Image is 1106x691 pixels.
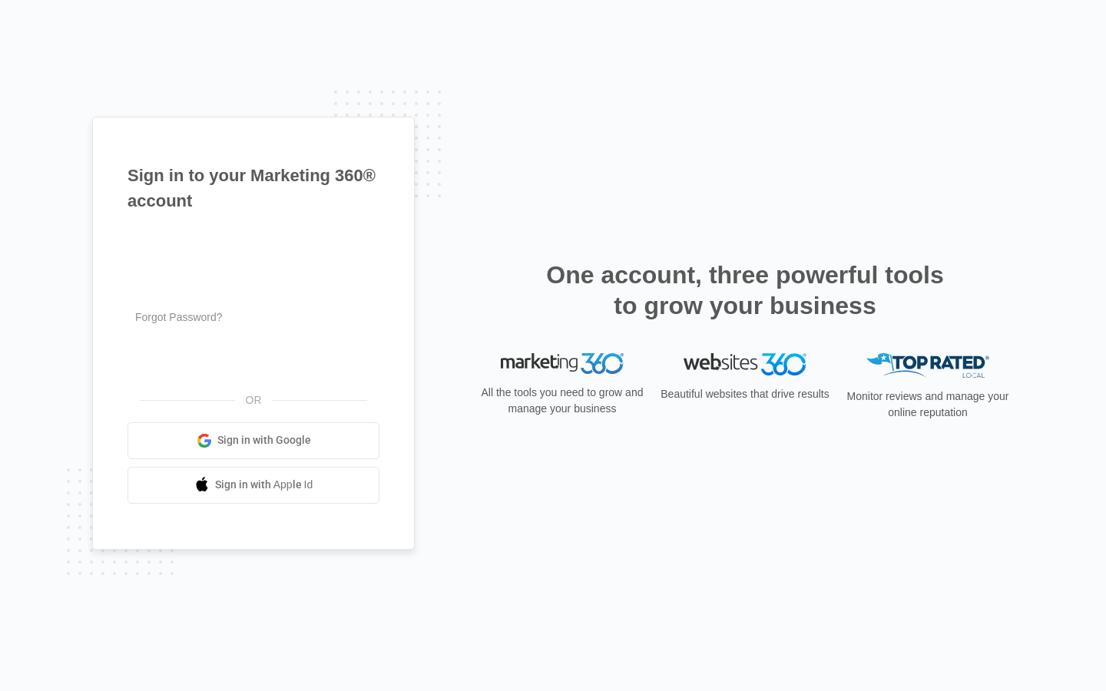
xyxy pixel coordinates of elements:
[866,353,989,379] img: Top Rated Local
[476,385,648,417] p: All the tools you need to grow and manage your business
[541,260,949,321] h2: One account, three powerful tools to grow your business
[842,388,1014,421] p: Monitor reviews and manage your online reputation
[659,386,831,402] p: Beautiful websites that drive results
[684,353,806,375] img: Websites 360
[127,422,379,459] a: Sign in with Google
[127,467,379,504] a: Sign in with Apple Id
[135,311,223,323] a: Forgot Password?
[215,477,313,493] span: Sign in with Apple Id
[235,392,273,408] span: OR
[501,353,624,375] img: Marketing 360
[217,432,311,448] span: Sign in with Google
[127,163,379,213] h1: Sign in to your Marketing 360® account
